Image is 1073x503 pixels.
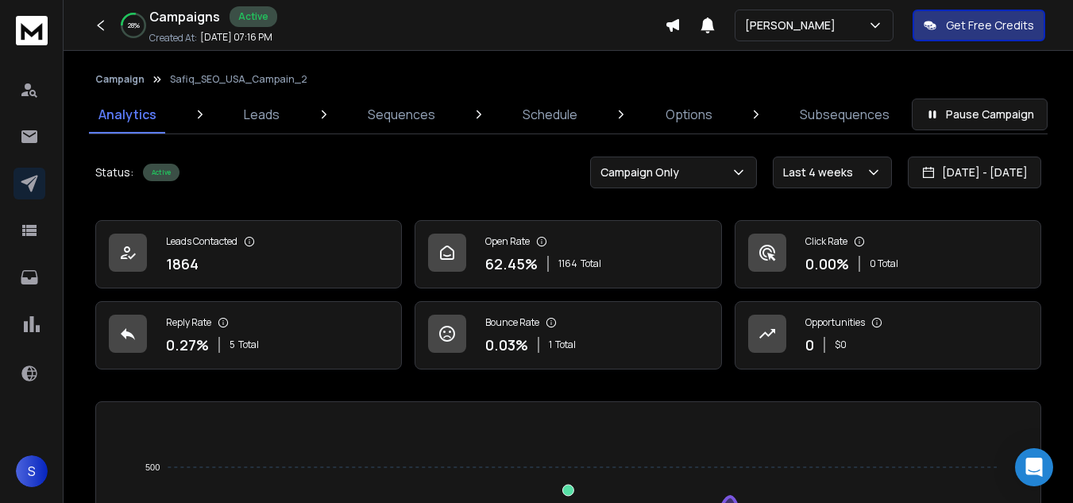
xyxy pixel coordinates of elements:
p: Safiq_SEO_USA_Campain_2 [170,73,307,86]
a: Analytics [89,95,166,133]
button: [DATE] - [DATE] [908,157,1041,188]
p: 0.27 % [166,334,209,356]
a: Click Rate0.00%0 Total [735,220,1041,288]
p: Reply Rate [166,316,211,329]
a: Schedule [513,95,587,133]
button: Campaign [95,73,145,86]
p: Status: [95,164,133,180]
span: 1 [549,339,552,351]
p: Schedule [523,105,577,124]
a: Opportunities0$0 [735,301,1041,370]
p: Subsequences [800,105,890,124]
p: 0 [805,334,814,356]
p: Opportunities [805,316,865,329]
p: Leads [244,105,280,124]
img: logo [16,16,48,45]
div: Open Intercom Messenger [1015,448,1053,486]
p: 1864 [166,253,199,275]
span: 5 [230,339,235,351]
p: 0 Total [870,257,898,270]
button: Get Free Credits [913,10,1045,41]
tspan: 500 [145,462,160,472]
span: Total [555,339,576,351]
p: Sequences [368,105,435,124]
p: $ 0 [835,339,847,351]
button: Pause Campaign [912,99,1048,130]
a: Options [656,95,722,133]
span: Total [238,339,259,351]
p: 62.45 % [485,253,538,275]
p: Click Rate [805,235,847,248]
a: Sequences [358,95,445,133]
a: Subsequences [790,95,899,133]
a: Reply Rate0.27%5Total [95,301,402,370]
a: Open Rate62.45%1164Total [415,220,721,288]
p: Leads Contacted [166,235,237,248]
p: 0.03 % [485,334,528,356]
p: Options [666,105,712,124]
p: 0.00 % [805,253,849,275]
p: [DATE] 07:16 PM [200,31,272,44]
div: Active [230,6,277,27]
p: 28 % [128,21,140,30]
p: Last 4 weeks [783,164,859,180]
p: Created At: [149,32,197,44]
span: Total [581,257,601,270]
p: Analytics [98,105,156,124]
p: [PERSON_NAME] [745,17,842,33]
p: Bounce Rate [485,316,539,329]
h1: Campaigns [149,7,220,26]
span: 1164 [558,257,577,270]
a: Leads [234,95,289,133]
a: Bounce Rate0.03%1Total [415,301,721,370]
p: Open Rate [485,235,530,248]
button: S [16,455,48,487]
p: Get Free Credits [946,17,1034,33]
a: Leads Contacted1864 [95,220,402,288]
p: Campaign Only [600,164,685,180]
div: Active [143,164,179,181]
